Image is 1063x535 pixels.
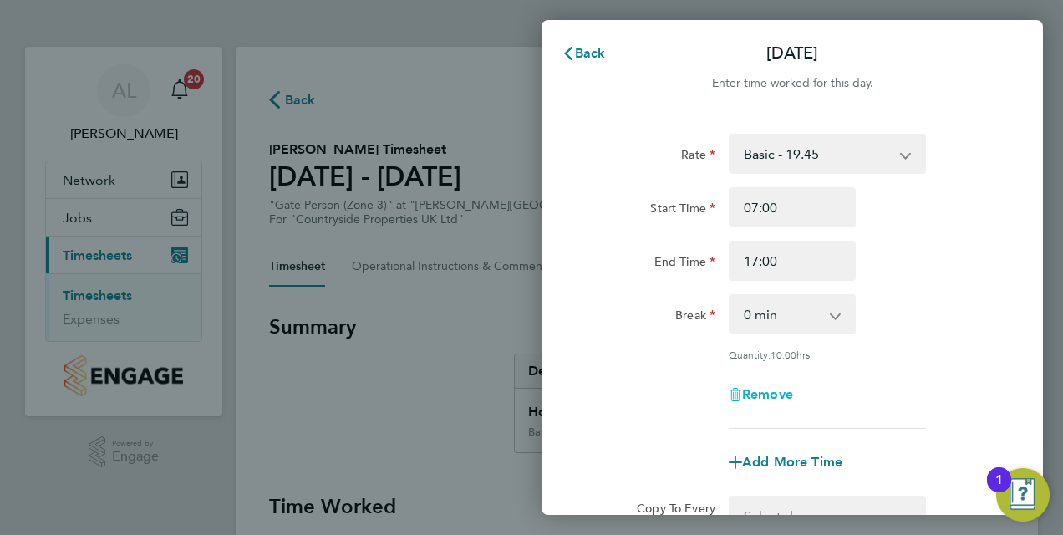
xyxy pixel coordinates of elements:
label: Copy To Every Following [623,501,715,531]
label: Start Time [650,201,715,221]
input: E.g. 18:00 [729,241,856,281]
label: Break [675,308,715,328]
label: Rate [681,147,715,167]
button: Remove [729,388,793,401]
button: Back [545,37,623,70]
label: End Time [654,254,715,274]
span: Add More Time [742,454,842,470]
div: 1 [995,480,1003,502]
span: 10.00 [771,348,796,361]
button: Open Resource Center, 1 new notification [996,468,1050,522]
button: Add More Time [729,456,842,469]
input: E.g. 08:00 [729,187,856,227]
span: Remove [742,386,793,402]
span: Back [575,45,606,61]
div: Quantity: hrs [729,348,926,361]
p: [DATE] [766,42,818,65]
div: Enter time worked for this day. [542,74,1043,94]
